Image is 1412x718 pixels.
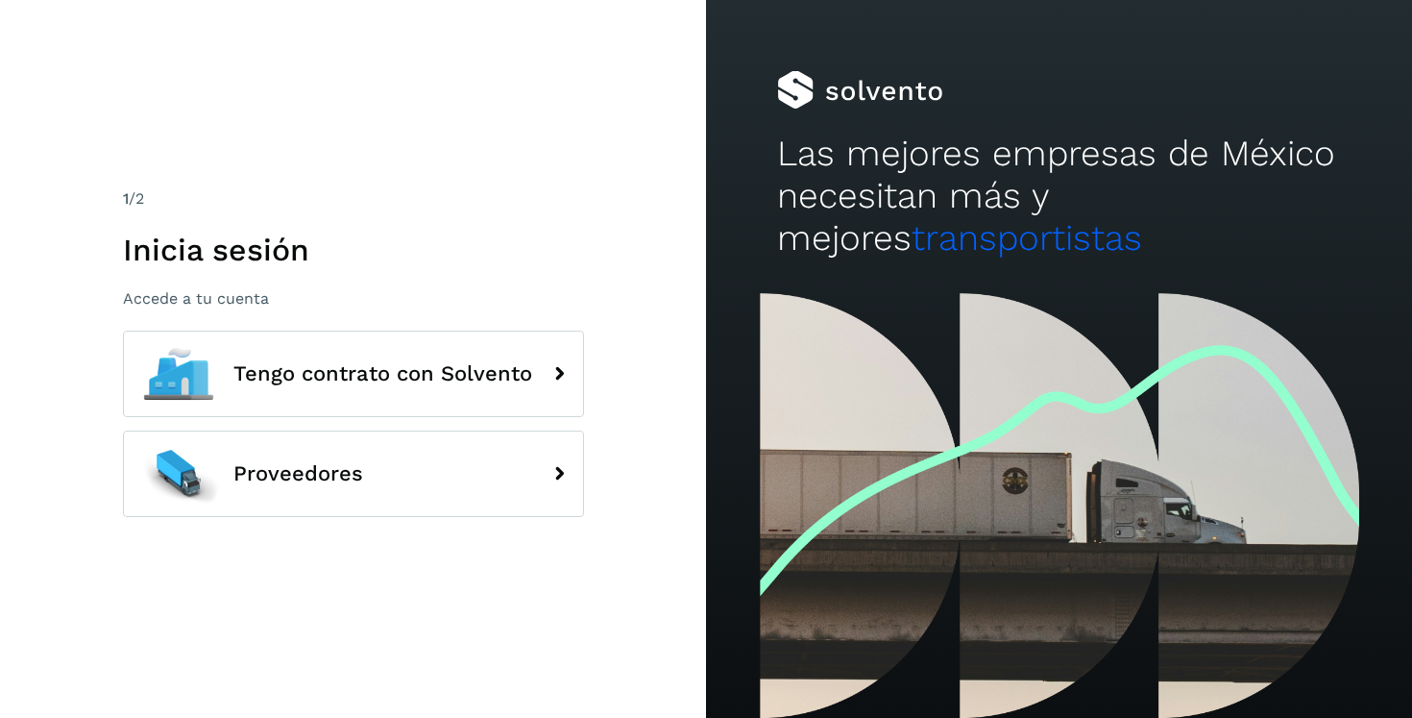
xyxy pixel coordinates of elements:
[777,133,1342,260] h2: Las mejores empresas de México necesitan más y mejores
[123,431,584,517] button: Proveedores
[233,462,363,485] span: Proveedores
[123,289,584,308] p: Accede a tu cuenta
[123,187,584,210] div: /2
[123,232,584,268] h1: Inicia sesión
[233,362,532,385] span: Tengo contrato con Solvento
[123,331,584,417] button: Tengo contrato con Solvento
[123,189,129,208] span: 1
[912,217,1142,259] span: transportistas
